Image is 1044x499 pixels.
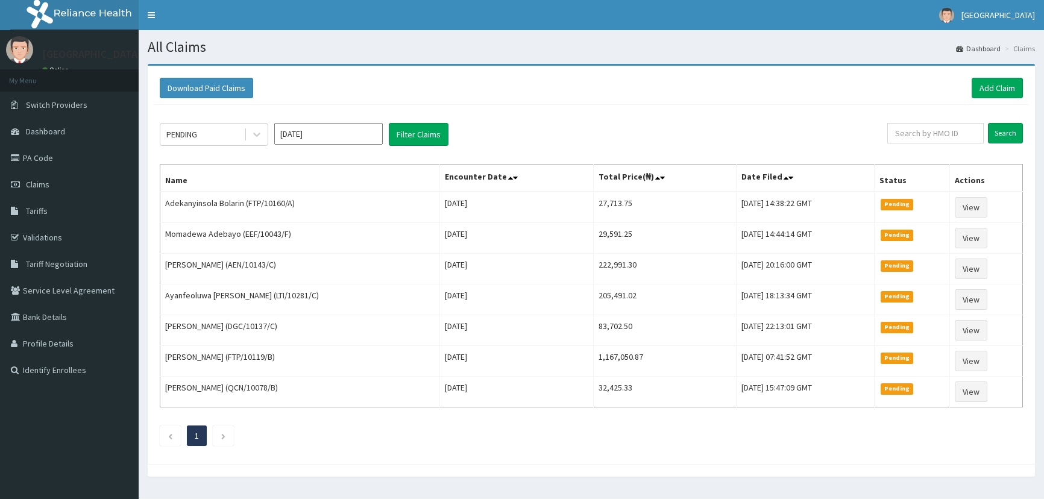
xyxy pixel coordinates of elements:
a: Previous page [168,430,173,441]
td: [DATE] [439,192,594,223]
td: [DATE] 20:16:00 GMT [737,254,874,284]
td: [DATE] [439,346,594,377]
a: Online [42,66,71,74]
td: 32,425.33 [594,377,737,407]
span: Dashboard [26,126,65,137]
span: Pending [881,260,914,271]
td: 27,713.75 [594,192,737,223]
td: [DATE] 07:41:52 GMT [737,346,874,377]
td: [DATE] 22:13:01 GMT [737,315,874,346]
a: Next page [221,430,226,441]
div: PENDING [166,128,197,140]
th: Actions [949,165,1022,192]
td: [DATE] [439,315,594,346]
button: Download Paid Claims [160,78,253,98]
td: Momadewa Adebayo (EEF/10043/F) [160,223,440,254]
input: Search by HMO ID [887,123,984,143]
td: 205,491.02 [594,284,737,315]
span: Pending [881,199,914,210]
button: Filter Claims [389,123,448,146]
td: Ayanfeoluwa [PERSON_NAME] (LTI/10281/C) [160,284,440,315]
span: [GEOGRAPHIC_DATA] [961,10,1035,20]
a: View [955,381,987,402]
th: Date Filed [737,165,874,192]
td: [PERSON_NAME] (FTP/10119/B) [160,346,440,377]
a: View [955,351,987,371]
td: [DATE] [439,223,594,254]
td: 29,591.25 [594,223,737,254]
a: View [955,320,987,341]
td: Adekanyinsola Bolarin (FTP/10160/A) [160,192,440,223]
span: Claims [26,179,49,190]
a: Dashboard [956,43,1001,54]
td: [DATE] [439,254,594,284]
span: Pending [881,230,914,240]
span: Tariffs [26,206,48,216]
li: Claims [1002,43,1035,54]
th: Encounter Date [439,165,594,192]
span: Switch Providers [26,99,87,110]
td: 83,702.50 [594,315,737,346]
input: Select Month and Year [274,123,383,145]
input: Search [988,123,1023,143]
a: View [955,228,987,248]
th: Total Price(₦) [594,165,737,192]
td: [DATE] 18:13:34 GMT [737,284,874,315]
td: [PERSON_NAME] (AEN/10143/C) [160,254,440,284]
td: [DATE] [439,284,594,315]
a: View [955,197,987,218]
a: View [955,289,987,310]
span: Pending [881,383,914,394]
p: [GEOGRAPHIC_DATA] [42,49,142,60]
td: 1,167,050.87 [594,346,737,377]
img: User Image [939,8,954,23]
th: Name [160,165,440,192]
td: [DATE] 14:38:22 GMT [737,192,874,223]
th: Status [874,165,949,192]
span: Pending [881,322,914,333]
td: [DATE] 14:44:14 GMT [737,223,874,254]
span: Pending [881,353,914,363]
td: [DATE] [439,377,594,407]
td: [PERSON_NAME] (QCN/10078/B) [160,377,440,407]
a: Add Claim [972,78,1023,98]
td: [DATE] 15:47:09 GMT [737,377,874,407]
img: User Image [6,36,33,63]
td: 222,991.30 [594,254,737,284]
a: Page 1 is your current page [195,430,199,441]
td: [PERSON_NAME] (DGC/10137/C) [160,315,440,346]
span: Tariff Negotiation [26,259,87,269]
span: Pending [881,291,914,302]
h1: All Claims [148,39,1035,55]
a: View [955,259,987,279]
